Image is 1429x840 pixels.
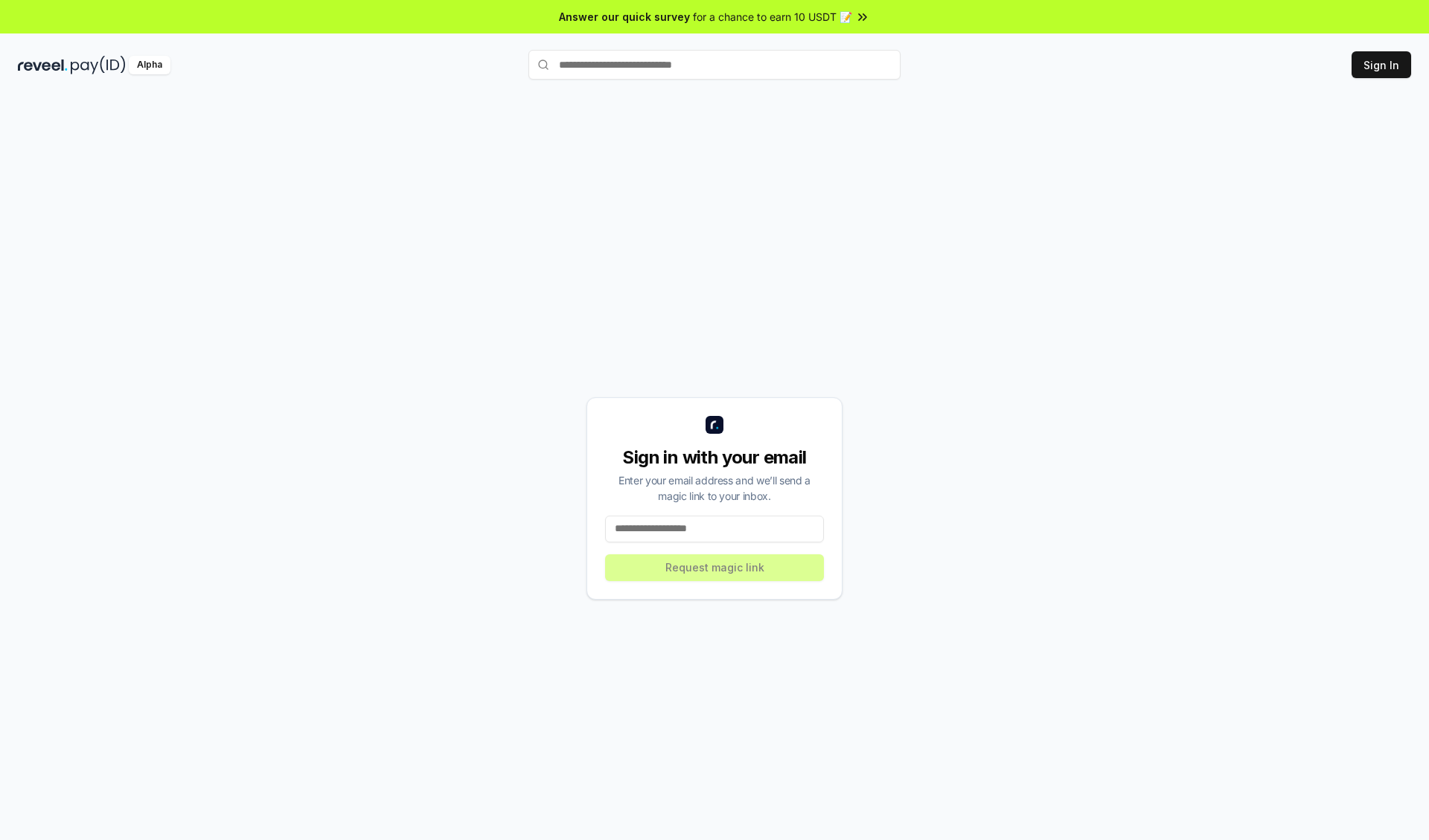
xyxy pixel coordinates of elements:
img: pay_id [71,56,126,74]
div: Sign in with your email [605,446,824,469]
div: Enter your email address and we’ll send a magic link to your inbox. [605,472,824,504]
span: for a chance to earn 10 USDT 📝 [693,9,852,25]
span: Answer our quick survey [559,9,690,25]
img: reveel_dark [18,56,68,74]
button: Sign In [1352,51,1411,78]
img: logo_small [706,416,723,434]
div: Alpha [129,56,170,74]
